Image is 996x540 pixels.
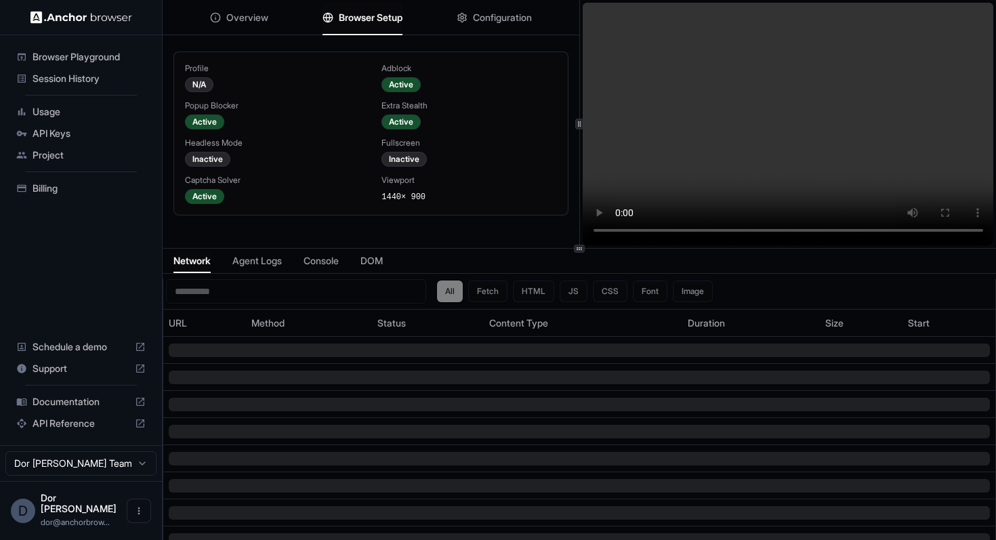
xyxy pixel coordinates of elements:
[11,46,151,68] div: Browser Playground
[33,362,129,375] span: Support
[11,358,151,379] div: Support
[30,11,132,24] img: Anchor Logo
[33,340,129,354] span: Schedule a demo
[11,101,151,123] div: Usage
[33,105,146,119] span: Usage
[33,72,146,85] span: Session History
[381,63,556,74] div: Adblock
[33,182,146,195] span: Billing
[169,316,241,330] div: URL
[688,316,814,330] div: Duration
[185,115,224,129] div: Active
[185,77,213,92] div: N/A
[226,11,268,24] span: Overview
[381,152,427,167] div: Inactive
[11,336,151,358] div: Schedule a demo
[11,499,35,523] div: D
[173,254,211,268] span: Network
[185,152,230,167] div: Inactive
[11,178,151,199] div: Billing
[127,499,151,523] button: Open menu
[33,395,129,409] span: Documentation
[41,517,110,527] span: dor@anchorbrowser.io
[185,175,360,186] div: Captcha Solver
[11,413,151,434] div: API Reference
[11,123,151,144] div: API Keys
[381,175,556,186] div: Viewport
[33,417,129,430] span: API Reference
[377,316,478,330] div: Status
[33,127,146,140] span: API Keys
[11,68,151,89] div: Session History
[185,63,360,74] div: Profile
[473,11,532,24] span: Configuration
[908,316,990,330] div: Start
[360,254,383,268] span: DOM
[232,254,282,268] span: Agent Logs
[304,254,339,268] span: Console
[825,316,897,330] div: Size
[185,189,224,204] div: Active
[381,192,426,202] span: 1440 × 900
[33,148,146,162] span: Project
[33,50,146,64] span: Browser Playground
[41,492,117,514] span: Dor Dankner
[381,115,421,129] div: Active
[185,138,360,148] div: Headless Mode
[381,77,421,92] div: Active
[11,144,151,166] div: Project
[185,100,360,111] div: Popup Blocker
[339,11,402,24] span: Browser Setup
[489,316,677,330] div: Content Type
[11,391,151,413] div: Documentation
[381,100,556,111] div: Extra Stealth
[251,316,366,330] div: Method
[381,138,556,148] div: Fullscreen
